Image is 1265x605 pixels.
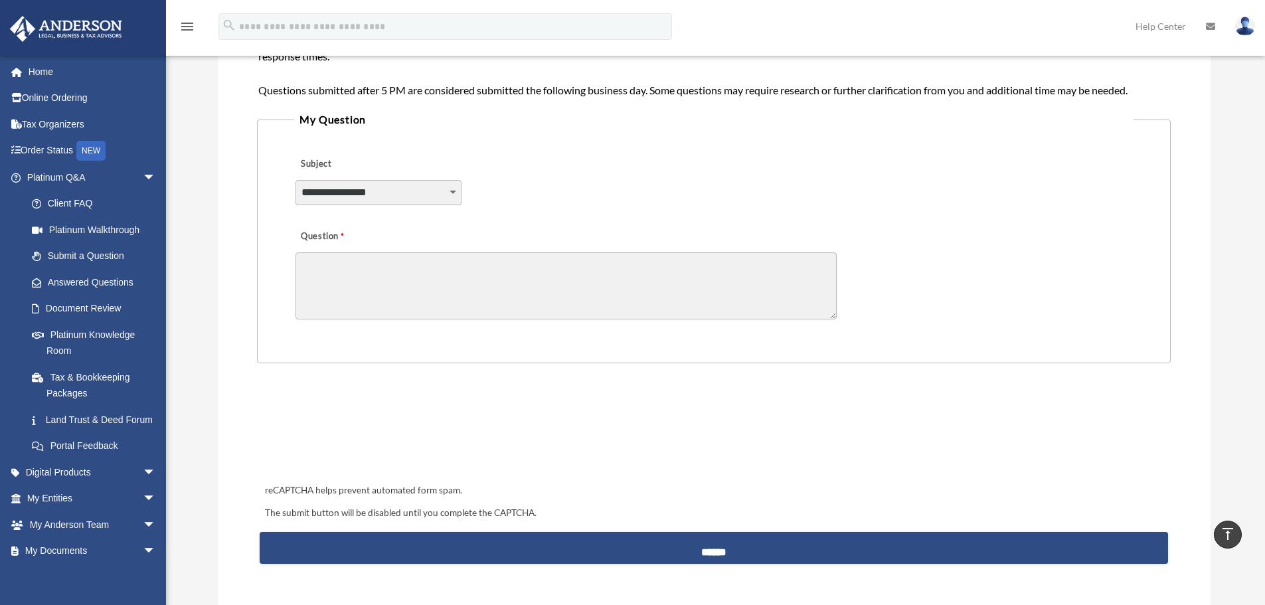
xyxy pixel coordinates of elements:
iframe: reCAPTCHA [261,404,463,456]
i: menu [179,19,195,35]
label: Question [295,228,398,246]
a: Document Review [19,296,176,322]
a: Tax Organizers [9,111,176,137]
a: My Documentsarrow_drop_down [9,538,176,564]
img: Anderson Advisors Platinum Portal [6,16,126,42]
a: Submit a Question [19,243,169,270]
i: search [222,18,236,33]
a: My Entitiesarrow_drop_down [9,485,176,512]
div: reCAPTCHA helps prevent automated form spam. [260,483,1167,499]
a: Home [9,58,176,85]
a: Client FAQ [19,191,176,217]
a: Digital Productsarrow_drop_down [9,459,176,485]
span: arrow_drop_down [143,485,169,513]
legend: My Question [294,110,1133,129]
label: Subject [295,155,422,174]
a: Platinum Knowledge Room [19,321,176,364]
span: arrow_drop_down [143,538,169,565]
a: Platinum Walkthrough [19,216,176,243]
a: vertical_align_top [1214,521,1242,549]
a: Order StatusNEW [9,137,176,165]
img: User Pic [1235,17,1255,36]
a: Portal Feedback [19,433,176,460]
a: Platinum Q&Aarrow_drop_down [9,164,176,191]
span: arrow_drop_down [143,511,169,539]
span: arrow_drop_down [143,459,169,486]
a: Online Ordering [9,85,176,112]
div: NEW [76,141,106,161]
a: menu [179,23,195,35]
a: Tax & Bookkeeping Packages [19,364,176,406]
a: My Anderson Teamarrow_drop_down [9,511,176,538]
a: Land Trust & Deed Forum [19,406,176,433]
div: The submit button will be disabled until you complete the CAPTCHA. [260,505,1167,521]
span: arrow_drop_down [143,164,169,191]
i: vertical_align_top [1220,526,1236,542]
a: Answered Questions [19,269,176,296]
